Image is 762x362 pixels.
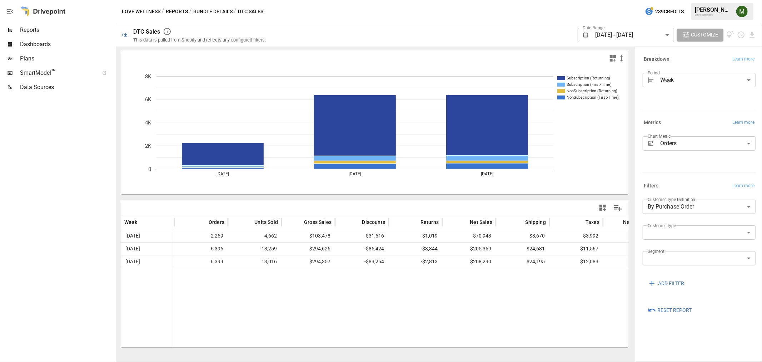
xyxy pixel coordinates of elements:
[737,31,745,39] button: Schedule report
[293,217,303,227] button: Sort
[193,7,233,16] button: Bundle Details
[579,243,599,255] span: $11,567
[420,255,439,268] span: -$2,813
[567,82,612,87] text: Subscription (First-Time)
[234,7,236,16] div: /
[648,196,696,202] label: Customer Type Definition
[20,40,114,49] span: Dashboards
[122,31,128,38] div: 🛍
[145,119,151,126] text: 4K
[567,76,610,80] text: Subscription (Returning)
[575,217,585,227] button: Sort
[661,73,756,87] div: Week
[612,217,622,227] button: Sort
[648,70,660,76] label: Period
[481,171,493,176] text: [DATE]
[644,182,659,190] h6: Filters
[732,56,754,63] span: Learn more
[198,217,208,227] button: Sort
[657,306,692,315] span: Reset Report
[691,30,718,39] span: Customize
[209,219,224,226] span: Orders
[469,243,492,255] span: $205,359
[526,243,546,255] span: $24,681
[595,28,674,42] div: [DATE] - [DATE]
[567,89,617,93] text: NonSubscription (Returning)
[145,143,151,149] text: 2K
[363,230,385,242] span: -$31,516
[145,73,151,80] text: 8K
[210,243,224,255] span: 6,396
[658,279,684,288] span: ADD FILTER
[210,230,224,242] span: 2,259
[420,243,439,255] span: -$3,844
[121,65,629,194] svg: A chart.
[644,119,661,127] h6: Metrics
[166,7,188,16] button: Reports
[210,255,224,268] span: 6,399
[677,29,723,41] button: Customize
[308,243,332,255] span: $294,626
[648,133,671,139] label: Chart Metric
[472,230,492,242] span: $70,943
[363,243,385,255] span: -$85,424
[470,219,492,226] span: Net Sales
[363,255,385,268] span: -$83,254
[124,255,141,268] span: [DATE]
[623,219,653,226] span: Net Revenue
[695,6,732,13] div: [PERSON_NAME]
[732,182,754,190] span: Learn more
[655,7,684,16] span: 239 Credits
[732,119,754,126] span: Learn more
[133,28,160,35] div: DTC Sales
[643,304,697,317] button: Reset Report
[254,219,278,226] span: Units Sold
[20,69,94,77] span: SmartModel
[526,219,546,226] span: Shipping
[138,217,148,227] button: Sort
[469,255,492,268] span: $208,290
[567,95,619,100] text: NonSubscription (First-Time)
[189,7,192,16] div: /
[726,29,734,41] button: View documentation
[260,255,278,268] span: 13,016
[643,277,689,290] button: ADD FILTER
[736,6,748,17] img: Meredith Lacasse
[648,222,676,229] label: Customer Type
[308,230,332,242] span: $103,478
[610,200,626,216] button: Manage Columns
[420,219,439,226] span: Returns
[579,255,599,268] span: $12,083
[263,230,278,242] span: 4,662
[349,171,361,176] text: [DATE]
[304,219,332,226] span: Gross Sales
[748,31,756,39] button: Download report
[133,37,266,43] div: This data is pulled from Shopify and reflects any configured filters.
[586,219,599,226] span: Taxes
[145,97,151,103] text: 6K
[162,7,164,16] div: /
[661,136,756,151] div: Orders
[308,255,332,268] span: $294,357
[648,248,664,254] label: Segment
[122,7,160,16] button: Love Wellness
[732,1,752,21] button: Meredith Lacasse
[244,217,254,227] button: Sort
[20,26,114,34] span: Reports
[459,217,469,227] button: Sort
[526,255,546,268] span: $24,195
[582,230,599,242] span: $3,992
[124,243,141,255] span: [DATE]
[51,68,56,77] span: ™
[410,217,420,227] button: Sort
[643,200,756,214] div: By Purchase Order
[124,230,141,242] span: [DATE]
[644,55,669,63] h6: Breakdown
[695,13,732,16] div: Love Wellness
[515,217,525,227] button: Sort
[420,230,439,242] span: -$1,019
[216,171,229,176] text: [DATE]
[20,54,114,63] span: Plans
